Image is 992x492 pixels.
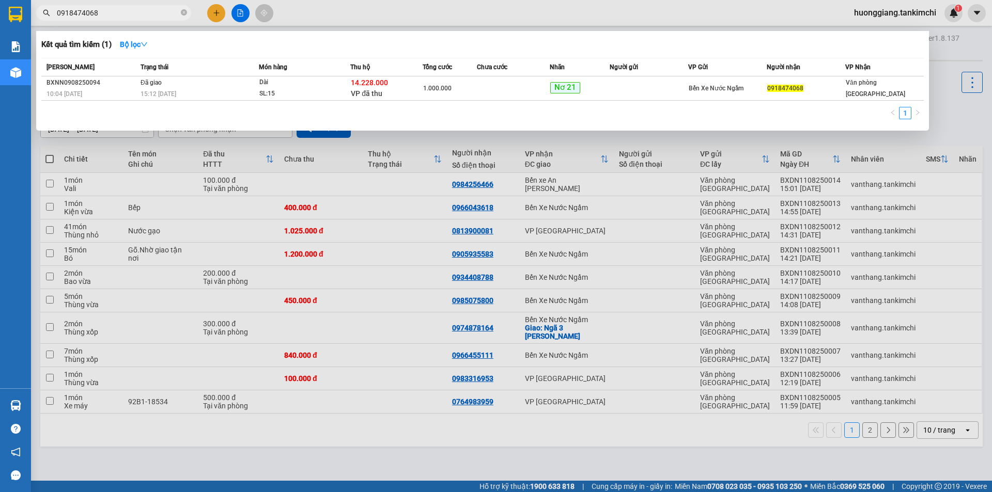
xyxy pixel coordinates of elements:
span: 15:12 [DATE] [141,90,176,98]
h3: Kết quả tìm kiếm ( 1 ) [41,39,112,50]
span: Nhãn [550,64,565,71]
span: left [890,109,896,116]
span: 0918474068 [767,85,803,92]
span: VP Nhận [845,64,871,71]
span: 14.228.000 [351,78,388,87]
span: Văn phòng [GEOGRAPHIC_DATA] [846,79,905,98]
li: Next Page [911,107,924,119]
span: VP Gửi [688,64,708,71]
button: Bộ lọcdown [112,36,156,53]
span: Món hàng [259,64,287,71]
button: left [887,107,899,119]
span: down [141,41,148,48]
span: search [43,9,50,17]
span: right [915,109,921,116]
span: Nơ 21 [550,82,580,93]
span: Trạng thái [141,64,168,71]
span: Người nhận [767,64,800,71]
div: BXNN0908250094 [47,77,137,88]
span: notification [11,447,21,457]
a: 1 [900,107,911,119]
span: question-circle [11,424,21,434]
div: SL: 15 [259,88,337,100]
span: [PERSON_NAME] [47,64,95,71]
span: Người gửi [610,64,638,71]
img: solution-icon [10,41,21,52]
span: Tổng cước [423,64,452,71]
li: 1 [899,107,911,119]
span: Đã giao [141,79,162,86]
input: Tìm tên, số ĐT hoặc mã đơn [57,7,179,19]
span: close-circle [181,8,187,18]
div: Dài [259,77,337,88]
span: Thu hộ [350,64,370,71]
span: Chưa cước [477,64,507,71]
span: 1.000.000 [423,85,452,92]
img: warehouse-icon [10,67,21,78]
img: warehouse-icon [10,400,21,411]
button: right [911,107,924,119]
span: VP đã thu [351,89,382,98]
span: close-circle [181,9,187,15]
span: message [11,470,21,480]
li: Previous Page [887,107,899,119]
img: logo-vxr [9,7,22,22]
strong: Bộ lọc [120,40,148,49]
span: Bến Xe Nước Ngầm [689,85,743,92]
span: 10:04 [DATE] [47,90,82,98]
